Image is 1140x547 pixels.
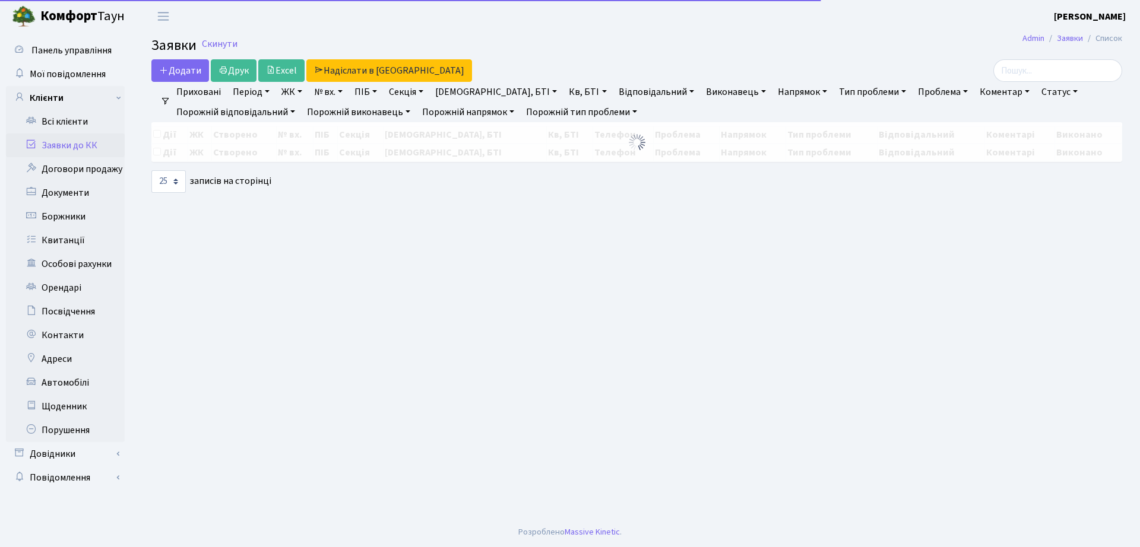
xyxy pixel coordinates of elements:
span: Додати [159,64,201,77]
a: Відповідальний [614,82,699,102]
a: Панель управління [6,39,125,62]
a: Період [228,82,274,102]
b: [PERSON_NAME] [1054,10,1126,23]
b: Комфорт [40,7,97,26]
a: Виконавець [701,82,771,102]
a: Порожній тип проблеми [521,102,642,122]
a: Admin [1022,32,1044,44]
a: Клієнти [6,86,125,110]
span: Заявки [151,35,197,56]
a: Проблема [913,82,973,102]
input: Пошук... [993,59,1122,82]
a: Заявки до КК [6,133,125,157]
a: Порушення [6,418,125,442]
a: Напрямок [773,82,832,102]
a: Договори продажу [6,157,125,181]
a: Надіслати в [GEOGRAPHIC_DATA] [306,59,472,82]
a: [PERSON_NAME] [1054,9,1126,24]
a: Довідники [6,442,125,466]
img: logo.png [12,5,36,28]
a: № вх. [309,82,347,102]
select: записів на сторінці [151,170,186,193]
a: Massive Kinetic [565,526,620,538]
li: Список [1083,32,1122,45]
a: Адреси [6,347,125,371]
a: Автомобілі [6,371,125,395]
a: Друк [211,59,256,82]
a: Повідомлення [6,466,125,489]
a: Посвідчення [6,300,125,323]
a: Статус [1037,82,1082,102]
a: Документи [6,181,125,205]
a: Контакти [6,323,125,347]
a: Кв, БТІ [564,82,611,102]
span: Таун [40,7,125,27]
a: ЖК [277,82,307,102]
a: [DEMOGRAPHIC_DATA], БТІ [430,82,562,102]
a: Додати [151,59,209,82]
span: Мої повідомлення [30,68,106,81]
span: Панель управління [31,44,112,57]
a: Порожній напрямок [417,102,519,122]
a: ПІБ [350,82,382,102]
a: Заявки [1057,32,1083,44]
a: Порожній відповідальний [172,102,300,122]
a: Скинути [202,39,237,50]
img: Обробка... [628,133,647,152]
a: Порожній виконавець [302,102,415,122]
a: Коментар [975,82,1034,102]
button: Переключити навігацію [148,7,178,26]
a: Особові рахунки [6,252,125,276]
a: Орендарі [6,276,125,300]
a: Щоденник [6,395,125,418]
a: Секція [384,82,428,102]
label: записів на сторінці [151,170,271,193]
a: Тип проблеми [834,82,911,102]
a: Excel [258,59,305,82]
a: Всі клієнти [6,110,125,133]
a: Приховані [172,82,226,102]
nav: breadcrumb [1005,26,1140,51]
div: Розроблено . [518,526,622,539]
a: Боржники [6,205,125,228]
a: Квитанції [6,228,125,252]
a: Мої повідомлення [6,62,125,86]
